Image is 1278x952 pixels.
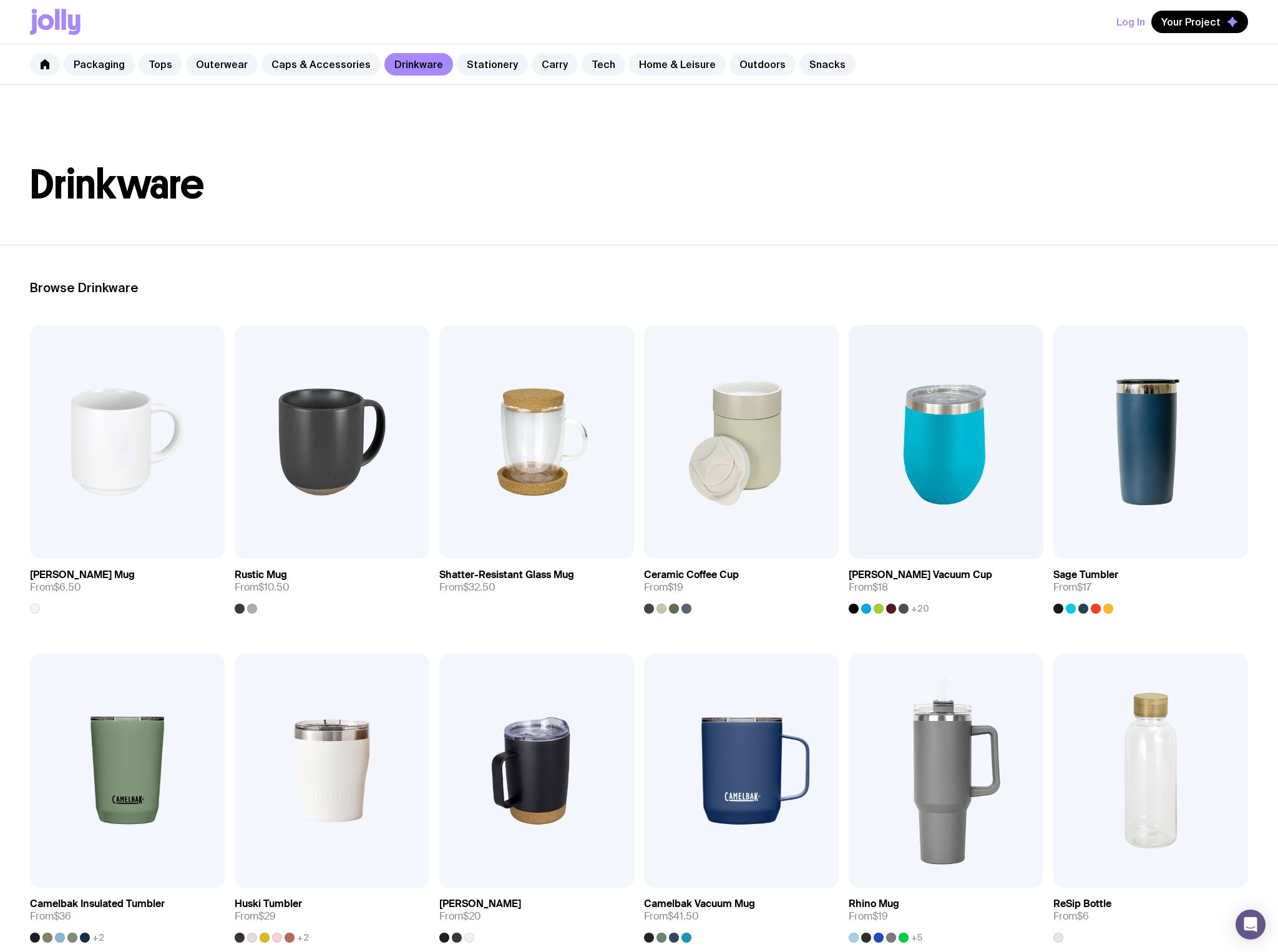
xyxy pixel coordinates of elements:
[644,559,839,614] a: Ceramic Coffee CupFrom$19
[582,53,625,76] a: Tech
[235,559,429,614] a: Rustic MugFrom$10.50
[30,910,71,923] span: From
[30,559,225,614] a: [PERSON_NAME] MugFrom$6.50
[457,53,528,76] a: Stationery
[30,581,81,594] span: From
[235,910,276,923] span: From
[644,581,683,594] span: From
[235,898,302,910] h3: Huski Tumbler
[92,933,104,943] span: +2
[235,888,429,943] a: Huski TumblerFrom$29+2
[911,933,922,943] span: +5
[30,888,225,943] a: Camelbak Insulated TumblerFrom$36+2
[1236,910,1266,940] div: Open Intercom Messenger
[729,53,796,76] a: Outdoors
[235,581,290,594] span: From
[30,898,165,910] h3: Camelbak Insulated Tumbler
[668,910,699,923] span: $41.50
[1053,910,1089,923] span: From
[54,581,81,594] span: $6.50
[54,910,71,923] span: $36
[258,910,276,923] span: $29
[1077,910,1089,923] span: $6
[439,581,495,594] span: From
[30,280,1248,295] h2: Browse Drinkware
[258,581,290,594] span: $10.50
[872,581,888,594] span: $18
[849,910,888,923] span: From
[235,569,287,581] h3: Rustic Mug
[439,559,634,604] a: Shatter-Resistant Glass MugFrom$32.50
[1116,11,1145,33] button: Log In
[30,569,135,581] h3: [PERSON_NAME] Mug
[849,569,992,581] h3: [PERSON_NAME] Vacuum Cup
[439,910,481,923] span: From
[463,910,481,923] span: $20
[1053,888,1248,943] a: ReSip BottleFrom$6
[1053,569,1118,581] h3: Sage Tumbler
[668,581,683,594] span: $19
[644,910,699,923] span: From
[1053,581,1091,594] span: From
[439,898,521,910] h3: [PERSON_NAME]
[186,53,258,76] a: Outerwear
[439,888,634,943] a: [PERSON_NAME]From$20
[1053,559,1248,614] a: Sage TumblerFrom$17
[849,898,899,910] h3: Rhino Mug
[532,53,578,76] a: Carry
[644,898,755,910] h3: Camelbak Vacuum Mug
[644,569,739,581] h3: Ceramic Coffee Cup
[849,888,1043,943] a: Rhino MugFrom$19+5
[1161,16,1221,28] span: Your Project
[297,933,309,943] span: +2
[911,604,929,614] span: +20
[30,165,1248,205] h1: Drinkware
[629,53,726,76] a: Home & Leisure
[849,581,888,594] span: From
[1053,898,1111,910] h3: ReSip Bottle
[799,53,856,76] a: Snacks
[64,53,135,76] a: Packaging
[439,569,574,581] h3: Shatter-Resistant Glass Mug
[463,581,495,594] span: $32.50
[849,559,1043,614] a: [PERSON_NAME] Vacuum CupFrom$18+20
[872,910,888,923] span: $19
[1151,11,1248,33] button: Your Project
[1077,581,1091,594] span: $17
[261,53,381,76] a: Caps & Accessories
[384,53,453,76] a: Drinkware
[139,53,182,76] a: Tops
[644,888,839,943] a: Camelbak Vacuum MugFrom$41.50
